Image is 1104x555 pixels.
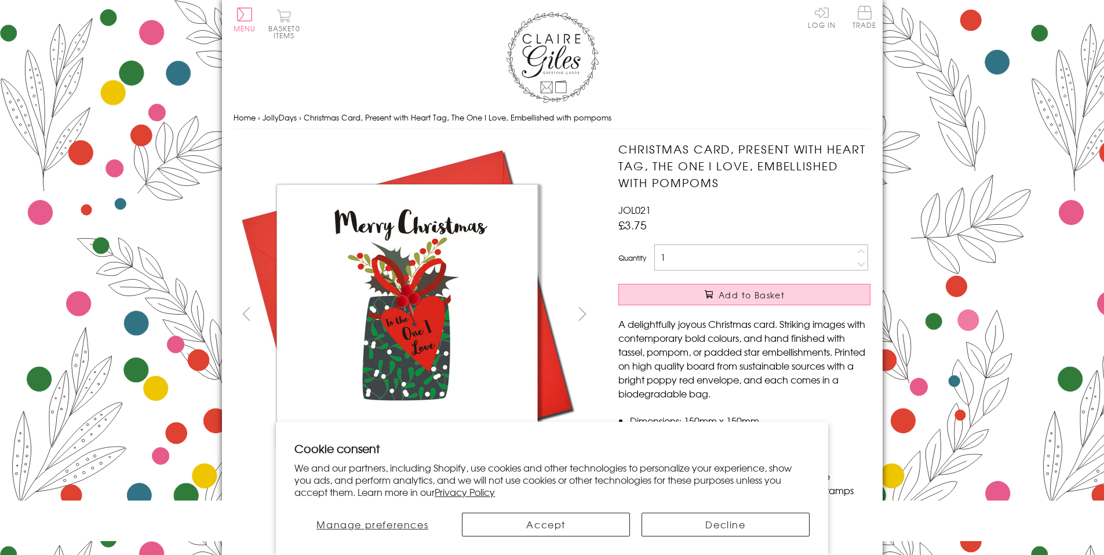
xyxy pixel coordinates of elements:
[618,203,651,217] span: JOL021
[234,112,256,123] a: Home
[294,513,450,536] button: Manage preferences
[618,217,647,233] span: £3.75
[462,513,630,536] button: Accept
[569,301,595,327] button: next
[618,284,870,305] button: Add to Basket
[233,141,581,488] img: Christmas Card, Present with Heart Tag, The One I Love, Embellished with pompoms
[294,462,810,498] p: We and our partners, including Shopify, use cookies and other technologies to personalize your ex...
[618,141,870,191] h1: Christmas Card, Present with Heart Tag, The One I Love, Embellished with pompoms
[263,112,297,123] a: JollyDays
[630,414,870,428] li: Dimensions: 150mm x 150mm
[294,440,810,457] h2: Cookie consent
[316,517,428,531] span: Manage preferences
[268,9,300,39] button: Basket0 items
[808,6,836,28] a: Log In
[435,485,495,499] a: Privacy Policy
[234,8,256,32] button: Menu
[719,289,785,301] span: Add to Basket
[304,112,611,123] span: Christmas Card, Present with Heart Tag, The One I Love, Embellished with pompoms
[618,317,870,400] p: A delightfully joyous Christmas card. Striking images with contemporary bold colours, and hand fi...
[506,12,599,103] img: Claire Giles Greetings Cards
[595,141,943,488] img: Christmas Card, Present with Heart Tag, The One I Love, Embellished with pompoms
[274,23,300,41] span: 0 items
[852,6,877,28] span: Trade
[258,112,260,123] span: ›
[642,513,810,536] button: Decline
[234,301,260,327] button: prev
[299,112,301,123] span: ›
[618,253,646,263] label: Quantity
[234,23,256,34] span: Menu
[234,106,871,130] nav: breadcrumbs
[852,6,877,31] a: Trade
